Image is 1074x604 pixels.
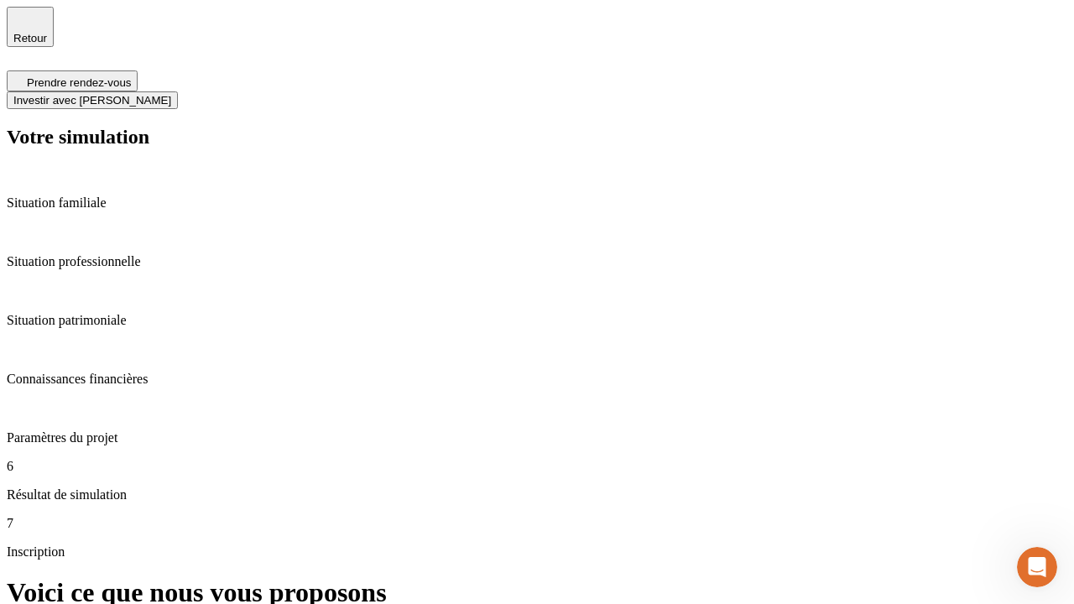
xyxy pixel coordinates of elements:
[7,254,1067,269] p: Situation professionnelle
[1017,547,1057,587] iframe: Intercom live chat
[7,459,1067,474] p: 6
[7,544,1067,560] p: Inscription
[7,430,1067,445] p: Paramètres du projet
[7,70,138,91] button: Prendre rendez-vous
[13,94,171,107] span: Investir avec [PERSON_NAME]
[7,7,54,47] button: Retour
[27,76,131,89] span: Prendre rendez-vous
[13,32,47,44] span: Retour
[7,195,1067,211] p: Situation familiale
[7,126,1067,148] h2: Votre simulation
[7,313,1067,328] p: Situation patrimoniale
[7,372,1067,387] p: Connaissances financières
[7,91,178,109] button: Investir avec [PERSON_NAME]
[7,516,1067,531] p: 7
[7,487,1067,502] p: Résultat de simulation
